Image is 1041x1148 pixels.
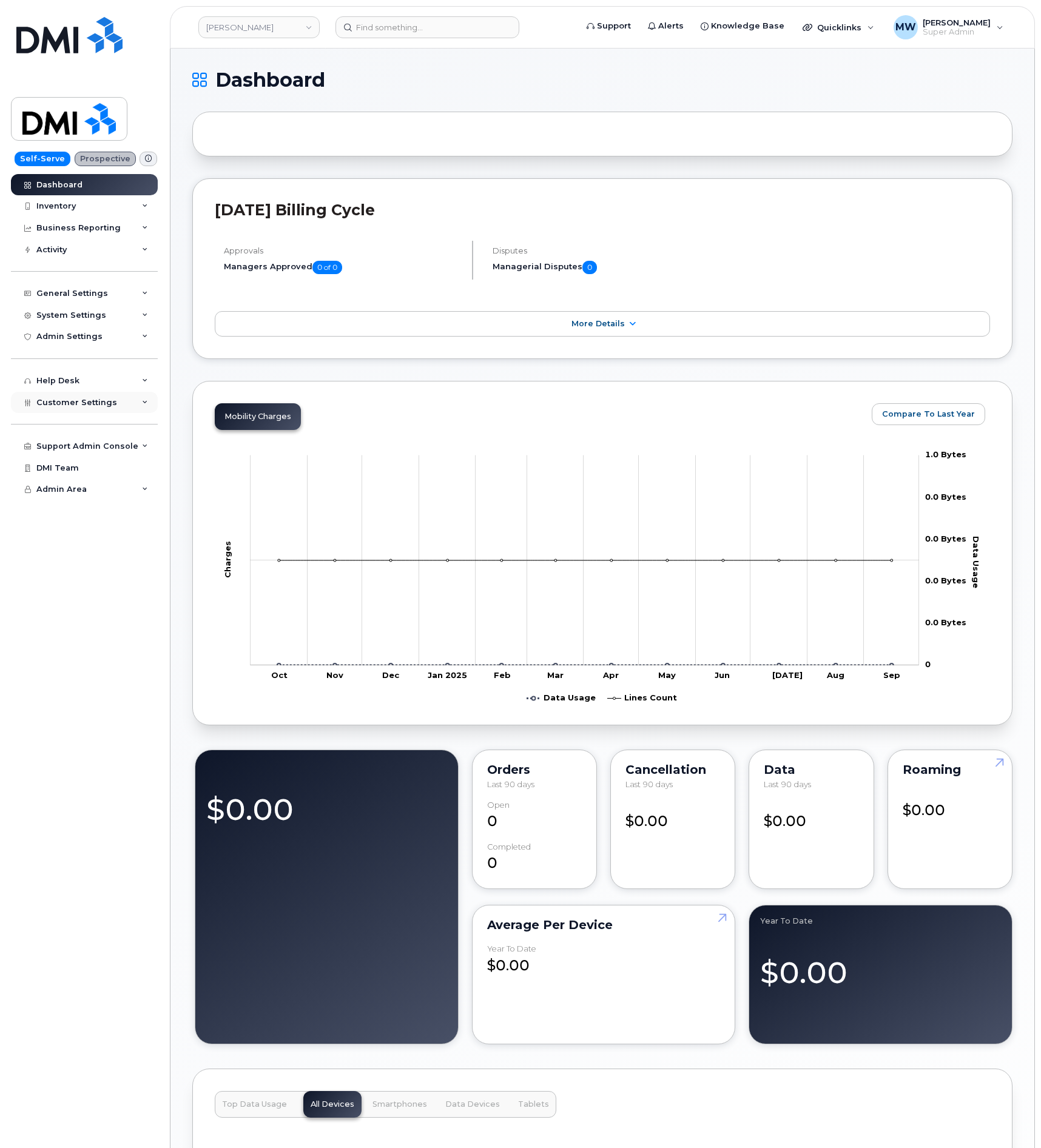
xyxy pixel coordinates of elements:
[487,765,582,774] div: Orders
[224,246,462,255] h4: Approvals
[764,779,811,789] span: Last 90 days
[326,670,343,680] tspan: Nov
[372,1099,427,1109] span: Smartphones
[925,450,966,460] tspan: 1.0 Bytes
[487,842,582,874] div: 0
[527,686,677,710] g: Legend
[882,408,975,420] span: Compare To Last Year
[903,765,997,774] div: Roaming
[764,765,858,774] div: Data
[518,1099,549,1109] span: Tablets
[223,541,232,578] tspan: Charges
[222,1099,287,1109] span: Top Data Usage
[487,944,536,953] div: Year to Date
[487,801,582,832] div: 0
[428,670,467,680] tspan: Jan 2025
[625,801,720,832] div: $0.00
[872,403,985,425] button: Compare To Last Year
[493,246,742,255] h4: Disputes
[582,261,597,274] span: 0
[658,670,676,680] tspan: May
[925,618,966,628] tspan: 0.0 Bytes
[527,686,596,710] g: Data Usage
[625,779,673,789] span: Last 90 days
[493,261,742,274] h5: Managerial Disputes
[215,1091,294,1118] button: Top Data Usage
[607,686,677,710] g: Lines Count
[883,670,900,680] tspan: Sep
[772,670,803,680] tspan: [DATE]
[925,534,966,543] tspan: 0.0 Bytes
[206,785,447,831] div: $0.00
[271,670,288,680] tspan: Oct
[487,801,510,810] div: Open
[382,670,400,680] tspan: Dec
[215,201,990,219] h2: [DATE] Billing Cycle
[571,319,625,328] span: More Details
[760,916,1001,926] div: Year to Date
[925,660,931,670] tspan: 0
[224,261,462,274] h5: Managers Approved
[365,1091,434,1118] button: Smartphones
[760,941,1001,993] div: $0.00
[925,576,966,585] tspan: 0.0 Bytes
[764,801,858,832] div: $0.00
[445,1099,500,1109] span: Data Devices
[487,920,721,930] div: Average per Device
[312,261,342,274] span: 0 of 0
[625,765,720,774] div: Cancellation
[215,71,325,89] span: Dashboard
[715,670,730,680] tspan: Jun
[903,789,997,821] div: $0.00
[971,536,981,588] tspan: Data Usage
[602,670,619,680] tspan: Apr
[511,1091,556,1118] button: Tablets
[547,670,564,680] tspan: Mar
[494,670,511,680] tspan: Feb
[438,1091,507,1118] button: Data Devices
[487,944,721,976] div: $0.00
[223,450,981,711] g: Chart
[487,779,534,789] span: Last 90 days
[826,670,844,680] tspan: Aug
[487,842,531,851] div: completed
[925,492,966,502] tspan: 0.0 Bytes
